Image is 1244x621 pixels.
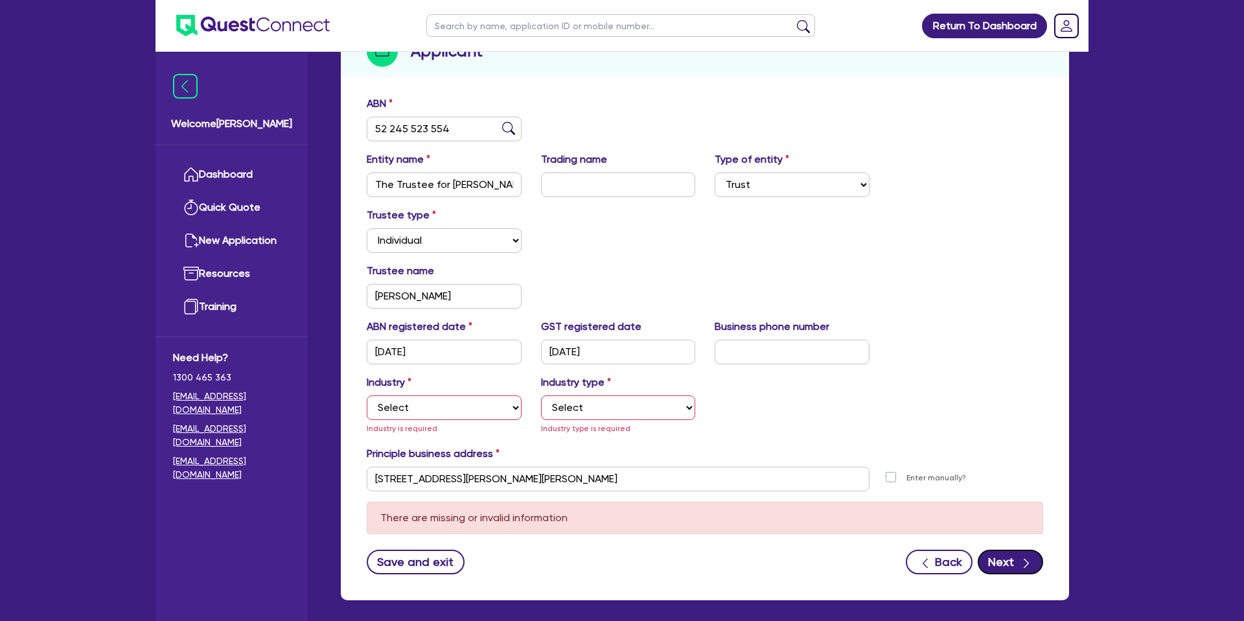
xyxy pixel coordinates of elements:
a: Quick Quote [173,191,290,224]
span: Welcome [PERSON_NAME] [171,116,292,132]
input: Search by name, application ID or mobile number... [426,14,815,37]
span: Industry type is required [541,424,630,433]
a: Dashboard [173,158,290,191]
label: Trustee name [367,263,434,279]
label: Entity name [367,152,430,167]
span: Need Help? [173,350,290,366]
img: new-application [183,233,199,248]
span: 1300 465 363 [173,371,290,384]
label: ABN [367,96,393,111]
img: abn-lookup icon [502,122,515,135]
a: Training [173,290,290,323]
input: DD / MM / YYYY [541,340,696,364]
label: Principle business address [367,446,500,462]
a: [EMAIL_ADDRESS][DOMAIN_NAME] [173,422,290,449]
img: quest-connect-logo-blue [176,15,330,36]
label: Business phone number [715,319,829,334]
label: Enter manually? [906,472,966,484]
a: Resources [173,257,290,290]
div: There are missing or invalid information [367,502,1043,534]
img: training [183,299,199,314]
label: Industry type [541,375,611,390]
label: Type of entity [715,152,789,167]
a: Return To Dashboard [922,14,1047,38]
a: New Application [173,224,290,257]
span: Industry is required [367,424,437,433]
button: Back [906,550,973,574]
a: [EMAIL_ADDRESS][DOMAIN_NAME] [173,390,290,417]
img: quick-quote [183,200,199,215]
button: Next [978,550,1043,574]
label: GST registered date [541,319,641,334]
a: Dropdown toggle [1050,9,1083,43]
label: Trustee type [367,207,436,223]
input: DD / MM / YYYY [367,340,522,364]
img: resources [183,266,199,281]
label: ABN registered date [367,319,472,334]
img: icon-menu-close [173,74,198,99]
label: Industry [367,375,411,390]
label: Trading name [541,152,607,167]
button: Save and exit [367,550,465,574]
a: [EMAIL_ADDRESS][DOMAIN_NAME] [173,454,290,482]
